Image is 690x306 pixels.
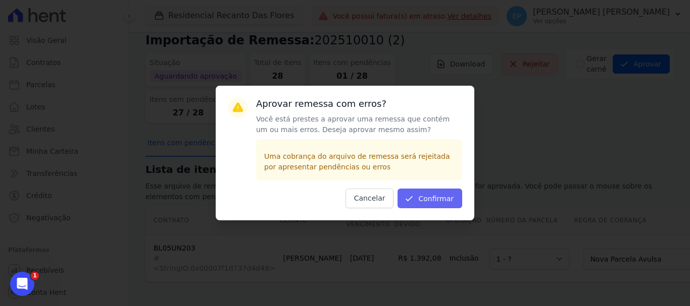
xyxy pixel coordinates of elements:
[264,151,454,172] p: Uma cobrança do arquivo de remessa será rejeitada por apresentar pendências ou erros
[256,114,462,135] p: Você está prestes a aprovar uma remessa que contém um ou mais erros. Deseja aprovar mesmo assim?
[31,272,39,280] span: 1
[398,189,462,208] button: Confirmar
[346,189,394,208] button: Cancelar
[10,272,34,296] iframe: Intercom live chat
[256,98,462,110] h3: Aprovar remessa com erros?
